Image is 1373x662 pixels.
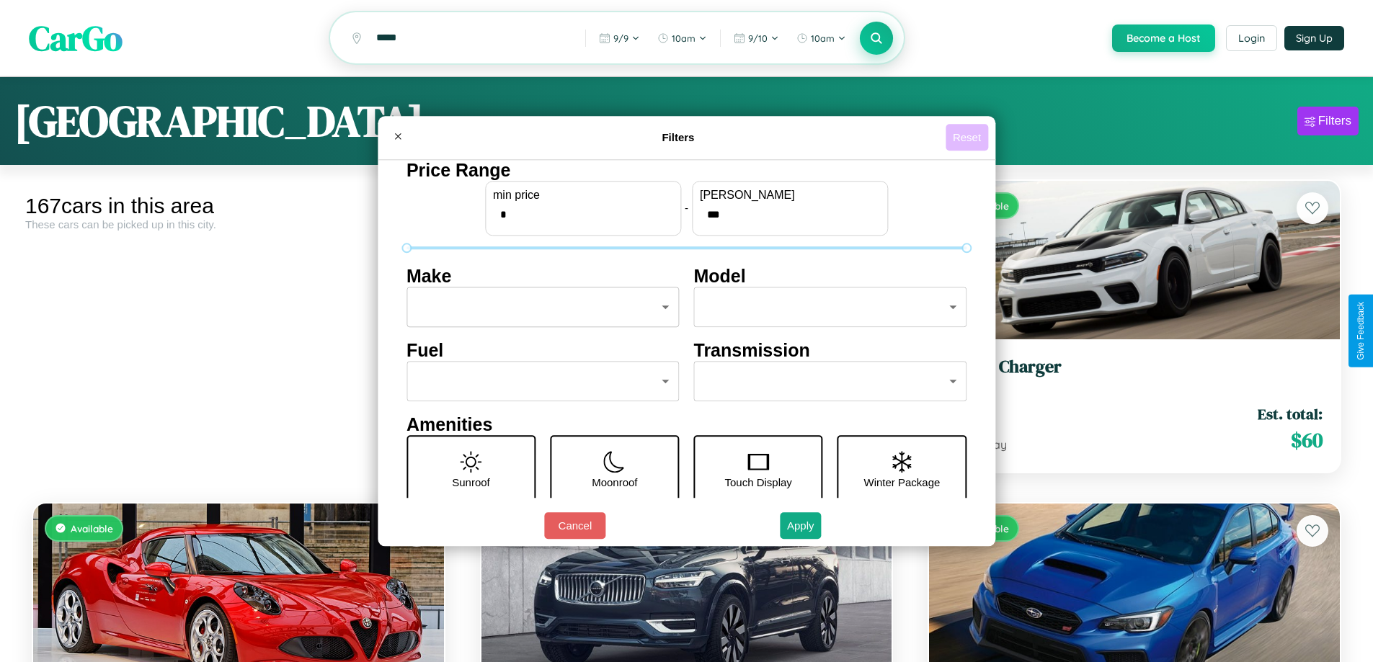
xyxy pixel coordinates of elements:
[613,32,628,44] span: 9 / 9
[25,218,452,231] div: These cars can be picked up in this city.
[1297,107,1359,135] button: Filters
[452,473,490,492] p: Sunroof
[544,512,605,539] button: Cancel
[406,266,680,287] h4: Make
[694,266,967,287] h4: Model
[406,414,967,435] h4: Amenities
[406,160,967,181] h4: Price Range
[724,473,791,492] p: Touch Display
[1226,25,1277,51] button: Login
[748,32,768,44] span: 9 / 10
[1284,26,1344,50] button: Sign Up
[700,189,880,202] label: [PERSON_NAME]
[25,194,452,218] div: 167 cars in this area
[650,27,714,50] button: 10am
[592,27,647,50] button: 9/9
[411,131,946,143] h4: Filters
[672,32,696,44] span: 10am
[406,340,680,361] h4: Fuel
[1258,403,1323,424] span: Est. total:
[1112,24,1215,52] button: Become a Host
[946,357,1323,377] h3: Dodge Charger
[29,14,123,62] span: CarGo
[946,357,1323,392] a: Dodge Charger2023
[789,27,853,50] button: 10am
[864,473,941,492] p: Winter Package
[694,340,967,361] h4: Transmission
[1291,426,1323,455] span: $ 60
[727,27,786,50] button: 9/10
[592,473,637,492] p: Moonroof
[14,91,424,151] h1: [GEOGRAPHIC_DATA]
[1356,302,1366,360] div: Give Feedback
[685,198,688,218] p: -
[71,522,113,534] span: Available
[946,124,988,151] button: Reset
[811,32,835,44] span: 10am
[780,512,822,539] button: Apply
[1318,114,1351,128] div: Filters
[493,189,673,202] label: min price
